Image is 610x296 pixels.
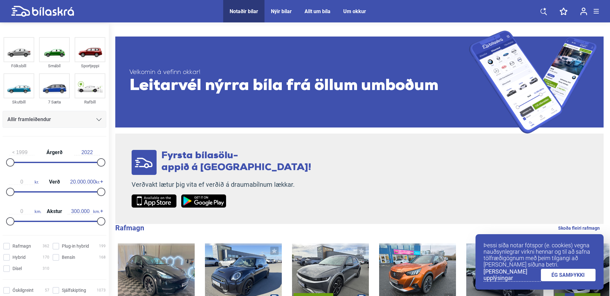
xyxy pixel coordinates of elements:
[129,69,469,77] span: Velkomin á vefinn okkar!
[43,243,49,250] span: 362
[39,62,70,70] div: Smábíl
[12,287,34,294] span: Óskilgreint
[43,265,49,272] span: 310
[68,209,100,214] span: km.
[271,8,292,14] a: Nýir bílar
[115,30,604,134] a: Velkomin á vefinn okkar!Leitarvél nýrra bíla frá öllum umboðum
[343,8,366,14] a: Um okkur
[230,8,258,14] a: Notaðir bílar
[97,287,106,294] span: 1073
[4,98,34,106] div: Skutbíll
[43,254,49,261] span: 170
[75,98,105,106] div: Rafbíll
[99,243,106,250] span: 199
[9,179,39,185] span: kr.
[541,269,596,281] a: ÉG SAMÞYKKI
[558,224,600,232] a: Skoða fleiri rafmagn
[12,265,22,272] span: Dísel
[45,150,64,155] span: Árgerð
[47,179,61,185] span: Verð
[580,7,587,15] img: user-login.svg
[115,224,144,232] b: Rafmagn
[12,243,31,250] span: Rafmagn
[45,287,49,294] span: 57
[45,209,64,214] span: Akstur
[484,242,596,268] p: Þessi síða notar fótspor (e. cookies) vegna nauðsynlegrar virkni hennar og til að safna tölfræðig...
[62,243,89,250] span: Plug-in hybrid
[62,287,86,294] span: Sjálfskipting
[129,77,469,96] span: Leitarvél nýrra bíla frá öllum umboðum
[7,115,51,124] span: Allir framleiðendur
[75,62,105,70] div: Sportjeppi
[62,254,75,261] span: Bensín
[305,8,330,14] a: Allt um bíla
[161,151,311,173] span: Fyrsta bílasölu- appið á [GEOGRAPHIC_DATA]!
[9,209,41,214] span: km.
[12,254,26,261] span: Hybrid
[132,181,311,189] p: Verðvakt lætur þig vita ef verðið á draumabílnum lækkar.
[99,254,106,261] span: 168
[484,268,541,282] a: [PERSON_NAME] upplýsingar
[4,62,34,70] div: Fólksbíll
[39,98,70,106] div: 7 Sæta
[70,179,100,185] span: kr.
